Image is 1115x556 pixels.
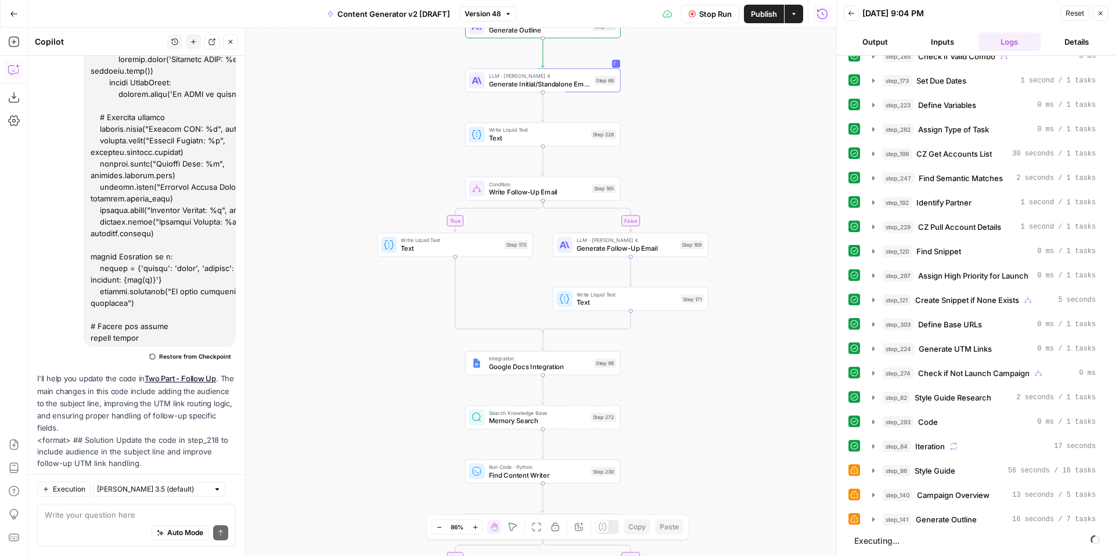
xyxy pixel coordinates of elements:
[1054,441,1096,452] span: 17 seconds
[681,294,704,304] div: Step 171
[865,169,1103,187] button: 2 seconds / 1 tasks
[919,343,992,355] span: Generate UTM Links
[915,392,991,403] span: Style Guide Research
[152,525,208,540] button: Auto Mode
[489,416,587,425] span: Memory Search
[1020,222,1096,232] span: 1 second / 1 tasks
[865,145,1103,163] button: 30 seconds / 1 tasks
[489,72,590,80] span: LLM · [PERSON_NAME] 4
[1012,490,1096,500] span: 13 seconds / 5 tasks
[37,373,236,434] p: I'll help you update the code in . The main changes in this code include adding the audience to t...
[883,489,912,501] span: step_140
[624,519,650,535] button: Copy
[865,193,1103,212] button: 1 second / 1 tasks
[1037,319,1096,330] span: 0 ms / 1 tasks
[883,416,913,428] span: step_293
[865,291,1103,309] button: 5 seconds
[1058,295,1096,305] span: 5 seconds
[883,392,910,403] span: step_82
[883,197,912,208] span: step_192
[883,221,913,233] span: step_229
[543,311,631,334] g: Edge from step_171 to step_165-conditional-end
[465,14,621,38] div: Generate OutlineStep 141
[655,519,684,535] button: Paste
[865,437,1103,456] button: 17 seconds
[465,176,621,200] div: ConditionWrite Follow-Up EmailStep 165
[337,8,450,20] span: Content Generator v2 [DRAFT]
[1016,173,1096,183] span: 2 seconds / 1 tasks
[911,33,974,51] button: Inputs
[489,409,587,417] span: Search Knowledge Base
[883,514,911,525] span: step_141
[577,243,676,253] span: Generate Follow-Up Email
[865,242,1103,261] button: 0 ms / 1 tasks
[1037,344,1096,354] span: 0 ms / 1 tasks
[465,514,621,537] div: ConditionPush Tasks to ChurnZeroStep 206
[699,8,732,20] span: Stop Run
[915,441,945,452] span: Iteration
[455,257,543,334] g: Edge from step_170 to step_165-conditional-end
[97,483,208,495] input: Claude Sonnet 3.5 (default)
[541,92,544,121] g: Edge from step_66 to step_228
[865,71,1103,90] button: 1 second / 1 tasks
[1079,51,1096,62] span: 0 ms
[472,358,481,368] img: Instagram%20post%20-%201%201.png
[883,50,913,62] span: step_285
[918,270,1028,281] span: Assign High Priority for Launch
[865,486,1103,504] button: 13 seconds / 5 tasks
[883,367,913,379] span: step_274
[865,47,1103,66] button: 0 ms
[865,315,1103,334] button: 0 ms / 1 tasks
[401,243,500,253] span: Text
[377,233,533,257] div: Write Liquid TextTextStep 170
[1016,392,1096,403] span: 2 seconds / 1 tasks
[1066,8,1084,19] span: Reset
[577,297,677,307] span: Text
[918,124,989,135] span: Assign Type of Task
[916,148,992,160] span: CZ Get Accounts List
[851,532,1103,550] span: Executing...
[594,76,616,85] div: Step 66
[865,96,1103,114] button: 0 ms / 1 tasks
[865,364,1103,382] button: 0 ms
[915,465,955,476] span: Style Guide
[145,374,216,383] a: Two Part - Follow Up
[865,510,1103,529] button: 16 seconds / 7 tasks
[629,257,632,286] g: Edge from step_169 to step_171
[1020,75,1096,86] span: 1 second / 1 tasks
[465,405,621,429] div: Search Knowledge BaseMemory SearchStep 272
[35,36,164,48] div: Copilot
[591,413,616,422] div: Step 272
[37,373,236,517] div: <format> ## Solution Update the code in step_218 to include audience in the subject line and impr...
[919,172,1003,184] span: Find Semantic Matches
[1037,100,1096,110] span: 0 ms / 1 tasks
[541,483,544,512] g: Edge from step_230 to step_206
[1020,197,1096,208] span: 1 second / 1 tasks
[883,343,914,355] span: step_224
[916,514,977,525] span: Generate Outline
[553,287,708,311] div: Write Liquid TextTextStep 171
[883,294,911,306] span: step_121
[489,180,588,188] span: Condition
[918,221,1001,233] span: CZ Pull Account Details
[465,122,621,146] div: Write Liquid TextTextStep 228
[459,6,517,21] button: Version 48
[541,38,544,67] g: Edge from step_141 to step_66
[541,331,544,350] g: Edge from step_165-conditional-end to step_98
[489,133,587,143] span: Text
[883,245,912,257] span: step_120
[916,197,972,208] span: Identify Partner
[918,319,982,330] span: Define Base URLs
[1037,417,1096,427] span: 0 ms / 1 tasks
[489,79,590,89] span: Generate Initial/Standalone Email
[1037,246,1096,257] span: 0 ms / 1 tasks
[553,233,708,257] div: LLM · [PERSON_NAME] 4Generate Follow-Up EmailStep 169
[454,201,543,232] g: Edge from step_165 to step_170
[628,522,646,532] span: Copy
[918,416,938,428] span: Code
[883,75,912,86] span: step_173
[465,9,501,19] span: Version 48
[660,522,679,532] span: Paste
[591,467,616,476] div: Step 230
[865,461,1103,480] button: 56 seconds / 18 tasks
